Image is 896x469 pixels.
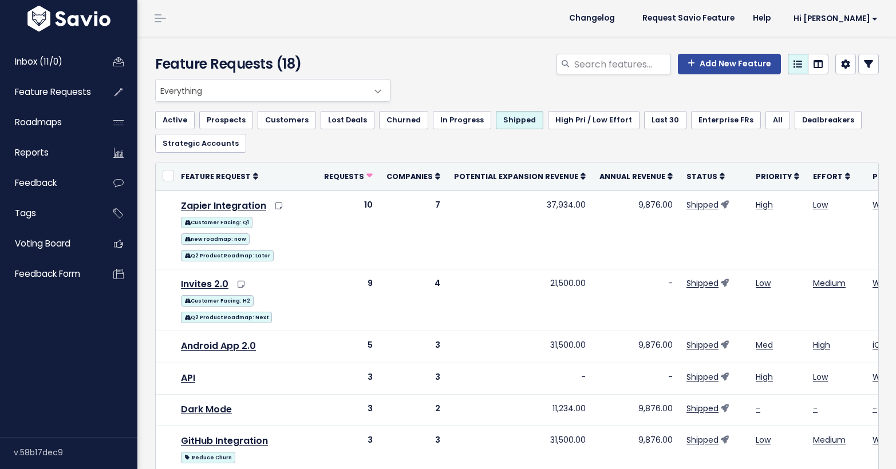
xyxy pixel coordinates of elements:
a: Q2 Product Roadmap: Next [181,309,272,324]
a: Shipped [686,434,719,446]
span: Feedback form [15,268,80,280]
a: Android App 2.0 [181,339,256,352]
span: Roadmaps [15,116,62,128]
td: 11,234.00 [447,394,593,426]
a: - [873,403,877,414]
span: Hi [PERSON_NAME] [794,14,878,23]
a: Churned [379,111,428,129]
a: Feature Requests [3,79,95,105]
a: Voting Board [3,230,95,257]
span: Customer Facing: Q1 [181,217,252,228]
a: Strategic Accounts [155,134,246,152]
td: 3 [380,363,447,394]
a: Enterprise FRs [691,111,761,129]
input: Search features... [573,54,671,74]
a: Customers [258,111,316,129]
a: Effort [813,170,850,182]
span: Changelog [569,14,615,22]
td: 9,876.00 [593,394,680,426]
a: Priority [756,170,799,182]
a: High [756,199,773,210]
span: Effort [813,172,843,181]
span: Priority [756,172,792,181]
td: 31,500.00 [447,331,593,363]
a: Request Savio Feature [633,10,744,27]
a: Shipped [496,111,543,129]
span: Requests [324,172,364,181]
a: High Pri / Low Effort [548,111,640,129]
td: 7 [380,190,447,269]
a: Low [813,371,828,383]
a: - [813,403,818,414]
span: new roadmap: now [181,233,250,245]
a: Dark Mode [181,403,232,416]
td: 2 [380,394,447,426]
a: Feedback form [3,261,95,287]
span: Companies [386,172,433,181]
a: Invites 2.0 [181,277,228,291]
a: Feature Request [181,170,258,182]
a: Requests [324,170,373,182]
td: 5 [317,331,380,363]
a: Reports [3,140,95,166]
span: Annual Revenue [599,172,665,181]
td: 10 [317,190,380,269]
a: Shipped [686,199,719,210]
a: Annual Revenue [599,170,673,182]
div: v.58b17dec9 [14,438,137,467]
a: Medium [813,277,846,289]
a: Customer Facing: Q1 [181,214,252,229]
a: new roadmap: now [181,231,250,245]
a: Low [813,199,828,210]
a: Help [744,10,780,27]
span: Voting Board [15,237,70,249]
td: 37,934.00 [447,190,593,269]
a: Roadmaps [3,109,95,136]
a: Zapier Integration [181,199,266,212]
a: Tags [3,200,95,226]
span: Status [686,172,717,181]
td: 9,876.00 [593,190,680,269]
span: Inbox (11/0) [15,55,62,67]
a: Potential Expansion Revenue [454,170,586,182]
a: Feedback [3,170,95,196]
td: 21,500.00 [447,269,593,331]
td: 3 [317,363,380,394]
span: Feedback [15,177,57,189]
td: 9 [317,269,380,331]
a: Q2 Product Roadmap: Later [181,248,274,262]
a: - [756,403,760,414]
a: Low [756,277,771,289]
a: Shipped [686,371,719,383]
a: Add New Feature [678,54,781,74]
span: Feature Requests [15,86,91,98]
span: Tags [15,207,36,219]
img: logo-white.9d6f32f41409.svg [25,6,113,31]
span: Q2 Product Roadmap: Later [181,250,274,261]
a: Reduce Churn [181,450,235,464]
a: Hi [PERSON_NAME] [780,10,887,27]
td: 4 [380,269,447,331]
td: 3 [380,331,447,363]
span: Everything [155,79,390,102]
a: Med [756,339,773,351]
td: - [447,363,593,394]
ul: Filter feature requests [155,111,879,153]
span: Feature Request [181,172,251,181]
a: Low [756,434,771,446]
td: - [593,269,680,331]
a: Active [155,111,195,129]
td: - [593,363,680,394]
a: Shipped [686,403,719,414]
td: 9,876.00 [593,331,680,363]
a: API [181,371,195,384]
span: Customer Facing: H2 [181,295,254,307]
a: Companies [386,170,440,182]
a: Status [686,170,725,182]
span: Potential Expansion Revenue [454,172,578,181]
td: 3 [317,394,380,426]
a: In Progress [433,111,491,129]
a: Inbox (11/0) [3,49,95,75]
span: Everything [156,80,367,101]
a: High [756,371,773,383]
